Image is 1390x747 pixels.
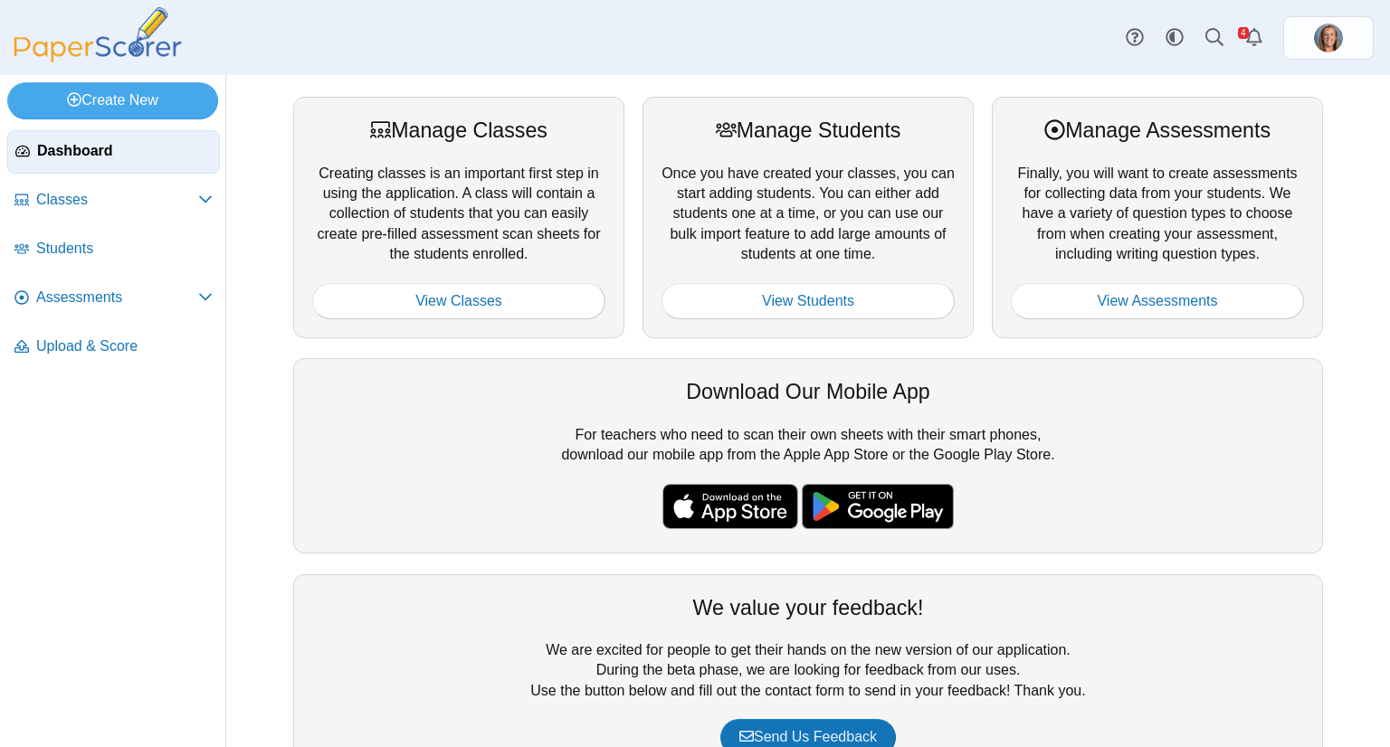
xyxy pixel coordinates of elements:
[1314,24,1343,52] span: Samantha Sutphin - MRH Faculty
[293,358,1323,553] div: For teachers who need to scan their own sheets with their smart phones, download our mobile app f...
[7,228,220,271] a: Students
[643,97,974,338] div: Once you have created your classes, you can start adding students. You can either add students on...
[36,336,213,356] span: Upload & Score
[662,116,955,145] div: Manage Students
[1314,24,1343,52] img: ps.WNEQT33M2D3P2Tkp
[312,593,1304,622] div: We value your feedback!
[7,326,220,369] a: Upload & Score
[1234,18,1274,58] a: Alerts
[36,288,198,307] span: Assessments
[36,239,213,259] span: Students
[312,377,1304,406] div: Download Our Mobile App
[662,283,955,319] a: View Students
[7,50,188,65] a: PaperScorer
[802,484,954,529] img: google-play-badge.png
[36,190,198,210] span: Classes
[992,97,1323,338] div: Finally, you will want to create assessments for collecting data from your students. We have a va...
[7,7,188,62] img: PaperScorer
[662,484,798,529] img: apple-store-badge.svg
[312,116,605,145] div: Manage Classes
[739,729,877,744] span: Send Us Feedback
[37,141,212,161] span: Dashboard
[1011,116,1304,145] div: Manage Assessments
[7,179,220,222] a: Classes
[7,82,218,118] a: Create New
[7,130,220,174] a: Dashboard
[1283,16,1374,60] a: ps.WNEQT33M2D3P2Tkp
[7,277,220,320] a: Assessments
[293,97,624,338] div: Creating classes is an important first step in using the application. A class will contain a coll...
[312,283,605,319] a: View Classes
[1011,283,1304,319] a: View Assessments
